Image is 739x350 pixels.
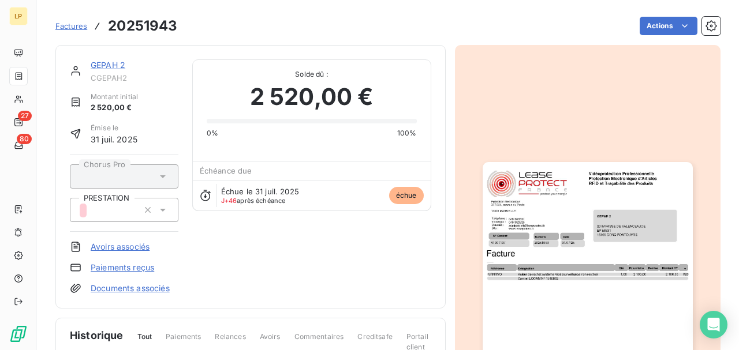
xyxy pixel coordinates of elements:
[640,17,697,35] button: Actions
[207,128,218,138] span: 0%
[17,134,32,144] span: 80
[91,92,138,102] span: Montant initial
[91,241,150,253] a: Avoirs associés
[700,311,727,338] div: Open Intercom Messenger
[91,102,138,114] span: 2 520,00 €
[55,20,87,32] a: Factures
[70,328,124,343] span: Historique
[108,16,177,36] h3: 20251943
[389,187,424,204] span: échue
[221,187,299,196] span: Échue le 31 juil. 2025
[91,283,170,294] a: Documents associés
[200,166,252,175] span: Échéance due
[221,197,286,204] span: après échéance
[91,60,125,70] a: GEPAH 2
[91,123,137,133] span: Émise le
[18,111,32,121] span: 27
[91,133,137,145] span: 31 juil. 2025
[91,262,154,273] a: Paiements reçus
[207,69,417,80] span: Solde dû :
[55,21,87,31] span: Factures
[9,325,28,343] img: Logo LeanPay
[397,128,417,138] span: 100%
[9,7,28,25] div: LP
[221,197,237,205] span: J+46
[250,80,374,114] span: 2 520,00 €
[91,73,178,82] span: CGEPAH2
